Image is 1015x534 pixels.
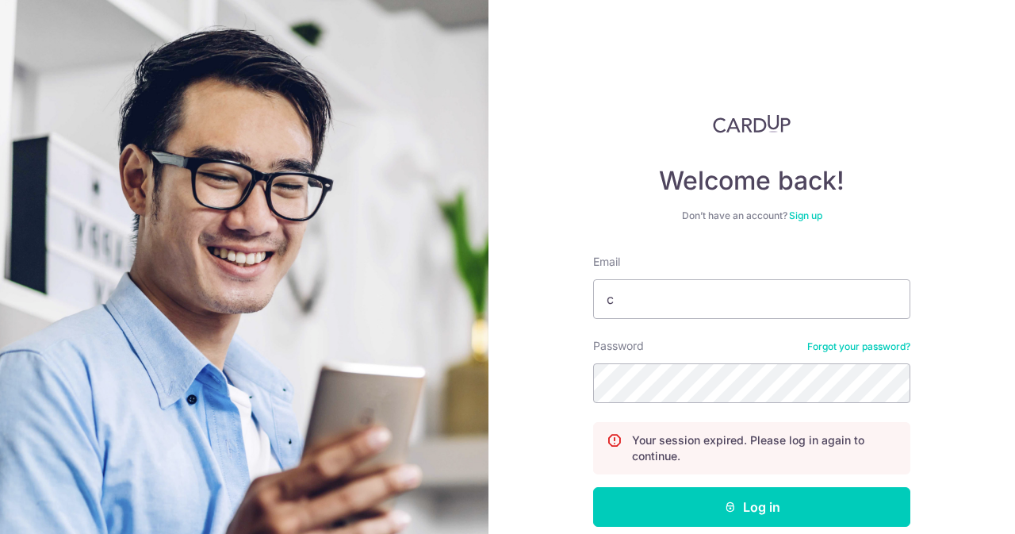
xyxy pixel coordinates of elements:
a: Forgot your password? [807,340,910,353]
label: Email [593,254,620,270]
img: CardUp Logo [713,114,791,133]
input: Enter your Email [593,279,910,319]
p: Your session expired. Please log in again to continue. [632,432,897,464]
h4: Welcome back! [593,165,910,197]
a: Sign up [789,209,822,221]
label: Password [593,338,644,354]
div: Don’t have an account? [593,209,910,222]
button: Log in [593,487,910,527]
